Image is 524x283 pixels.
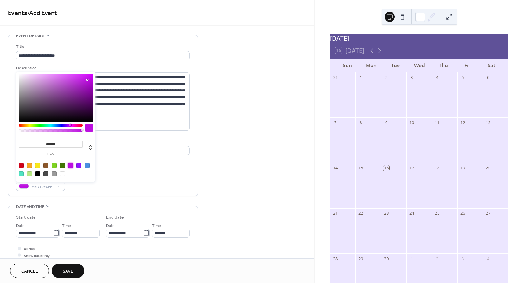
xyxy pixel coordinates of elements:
[460,74,465,80] div: 5
[35,163,40,168] div: #F8E71C
[19,163,24,168] div: #D0021B
[383,256,389,261] div: 30
[485,256,491,261] div: 4
[52,264,84,278] button: Save
[358,256,364,261] div: 29
[383,59,407,72] div: Tue
[52,163,57,168] div: #7ED321
[358,74,364,80] div: 1
[60,171,65,176] div: #FFFFFF
[409,211,415,216] div: 24
[434,74,440,80] div: 4
[431,59,456,72] div: Thu
[359,59,383,72] div: Mon
[35,171,40,176] div: #000000
[27,7,57,19] span: / Add Event
[16,222,25,229] span: Date
[106,214,124,221] div: End date
[31,183,55,190] span: #BD10E0FF
[383,211,389,216] div: 23
[68,163,73,168] div: #BD10E0
[85,163,90,168] div: #4A90E2
[409,74,415,80] div: 3
[333,211,338,216] div: 21
[409,165,415,171] div: 17
[455,59,479,72] div: Fri
[24,252,50,259] span: Show date only
[27,163,32,168] div: #F5A623
[383,74,389,80] div: 2
[333,74,338,80] div: 31
[485,120,491,126] div: 13
[485,165,491,171] div: 20
[434,165,440,171] div: 18
[333,256,338,261] div: 28
[27,171,32,176] div: #B8E986
[479,59,503,72] div: Sat
[24,246,35,252] span: All day
[16,33,44,39] span: Event details
[19,152,83,156] label: hex
[60,163,65,168] div: #417505
[358,120,364,126] div: 8
[383,165,389,171] div: 16
[76,163,81,168] div: #9013FE
[62,222,71,229] span: Time
[10,264,49,278] button: Cancel
[21,268,38,275] span: Cancel
[106,222,115,229] span: Date
[330,34,508,43] div: [DATE]
[333,120,338,126] div: 7
[63,268,73,275] span: Save
[16,65,189,72] div: Description
[409,256,415,261] div: 1
[43,163,48,168] div: #8B572A
[460,211,465,216] div: 26
[358,165,364,171] div: 15
[19,171,24,176] div: #50E3C2
[434,120,440,126] div: 11
[407,59,431,72] div: Wed
[16,214,36,221] div: Start date
[16,204,44,210] span: Date and time
[485,211,491,216] div: 27
[8,7,27,19] a: Events
[460,120,465,126] div: 12
[460,256,465,261] div: 3
[52,171,57,176] div: #9B9B9B
[16,43,189,50] div: Title
[383,120,389,126] div: 9
[434,211,440,216] div: 25
[43,171,48,176] div: #4A4A4A
[460,165,465,171] div: 19
[152,222,161,229] span: Time
[485,74,491,80] div: 6
[333,165,338,171] div: 14
[16,138,189,145] div: Location
[358,211,364,216] div: 22
[434,256,440,261] div: 2
[409,120,415,126] div: 10
[335,59,359,72] div: Sun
